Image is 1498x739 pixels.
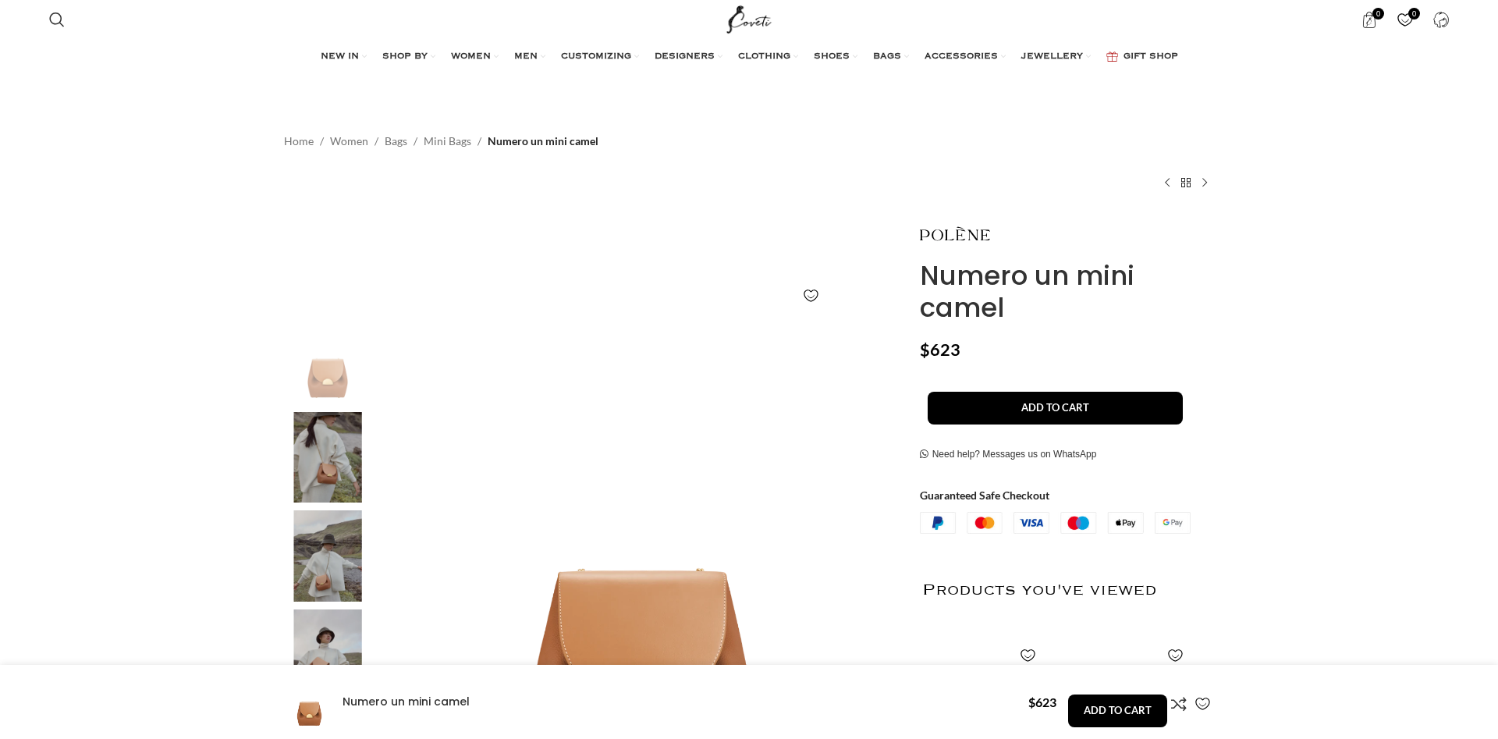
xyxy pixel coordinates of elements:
[280,313,375,404] img: Polene
[1028,695,1035,709] span: $
[284,133,598,150] nav: Breadcrumb
[284,133,314,150] a: Home
[1106,41,1178,73] a: GIFT SHOP
[424,133,471,150] a: Mini Bags
[1389,4,1421,35] a: 0
[655,41,722,73] a: DESIGNERS
[284,673,335,730] img: Polene
[1353,4,1385,35] a: 0
[873,41,909,73] a: BAGS
[920,449,1097,461] a: Need help? Messages us on WhatsApp
[925,41,1006,73] a: ACCESSORIES
[280,412,375,503] img: Polene bag
[280,510,375,602] img: Polene bags
[1021,51,1083,63] span: JEWELLERY
[1408,8,1420,20] span: 0
[321,41,367,73] a: NEW IN
[1195,173,1214,192] a: Next product
[738,41,798,73] a: CLOTHING
[280,609,375,701] img: Polene Paris
[922,549,1193,631] h2: Products you've viewed
[451,51,491,63] span: WOMEN
[451,41,499,73] a: WOMEN
[514,51,538,63] span: MEN
[1021,41,1091,73] a: JEWELLERY
[925,51,998,63] span: ACCESSORIES
[1028,695,1056,709] bdi: 623
[41,4,73,35] a: Search
[723,12,776,25] a: Site logo
[1389,4,1421,35] div: My Wishlist
[382,51,428,63] span: SHOP BY
[1106,52,1118,62] img: GiftBag
[321,51,359,63] span: NEW IN
[920,215,990,252] img: Polene
[920,489,1049,502] strong: Guaranteed Safe Checkout
[920,260,1214,324] h1: Numero un mini camel
[488,133,598,150] span: Numero un mini camel
[1372,8,1384,20] span: 0
[1068,695,1167,727] button: Add to cart
[814,51,850,63] span: SHOES
[920,339,960,360] bdi: 623
[561,41,639,73] a: CUSTOMIZING
[514,41,545,73] a: MEN
[1158,173,1177,192] a: Previous product
[655,51,715,63] span: DESIGNERS
[382,41,435,73] a: SHOP BY
[1123,51,1178,63] span: GIFT SHOP
[814,41,857,73] a: SHOES
[330,133,368,150] a: Women
[738,51,790,63] span: CLOTHING
[561,51,631,63] span: CUSTOMIZING
[920,512,1191,534] img: guaranteed-safe-checkout-bordered.j
[928,392,1183,425] button: Add to cart
[343,695,1017,710] h4: Numero un mini camel
[41,41,1457,73] div: Main navigation
[385,133,407,150] a: Bags
[920,339,930,360] span: $
[873,51,901,63] span: BAGS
